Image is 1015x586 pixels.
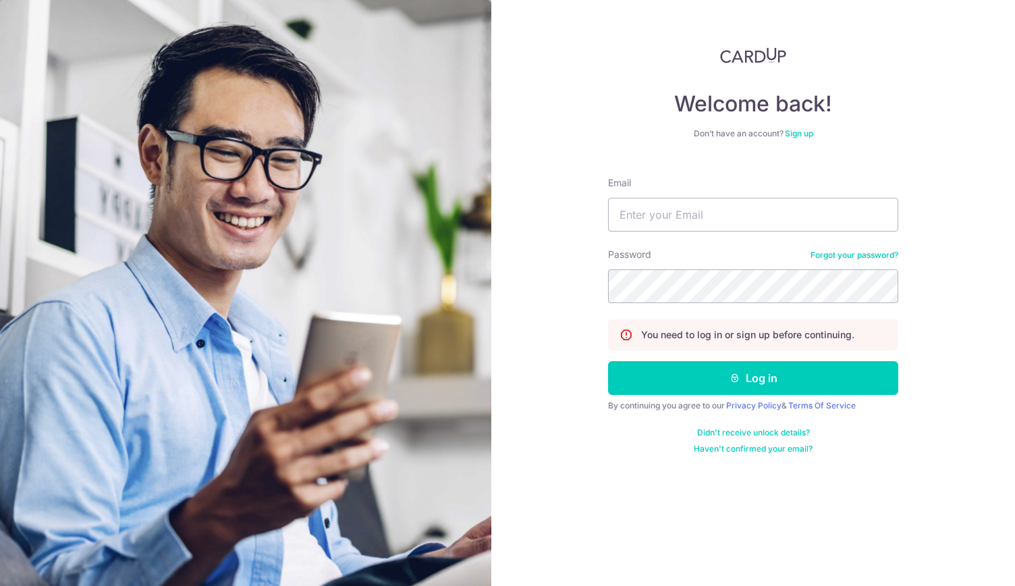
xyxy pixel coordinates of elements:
label: Email [608,176,631,190]
img: CardUp Logo [720,47,786,63]
label: Password [608,248,651,261]
a: Sign up [785,128,813,138]
p: You need to log in or sign up before continuing. [641,328,854,342]
h4: Welcome back! [608,90,898,117]
a: Didn't receive unlock details? [697,427,810,438]
a: Forgot your password? [811,250,898,261]
a: Privacy Policy [726,400,781,410]
a: Terms Of Service [788,400,856,410]
input: Enter your Email [608,198,898,232]
div: By continuing you agree to our & [608,400,898,411]
div: Don’t have an account? [608,128,898,139]
button: Log in [608,361,898,395]
a: Haven't confirmed your email? [694,444,813,454]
